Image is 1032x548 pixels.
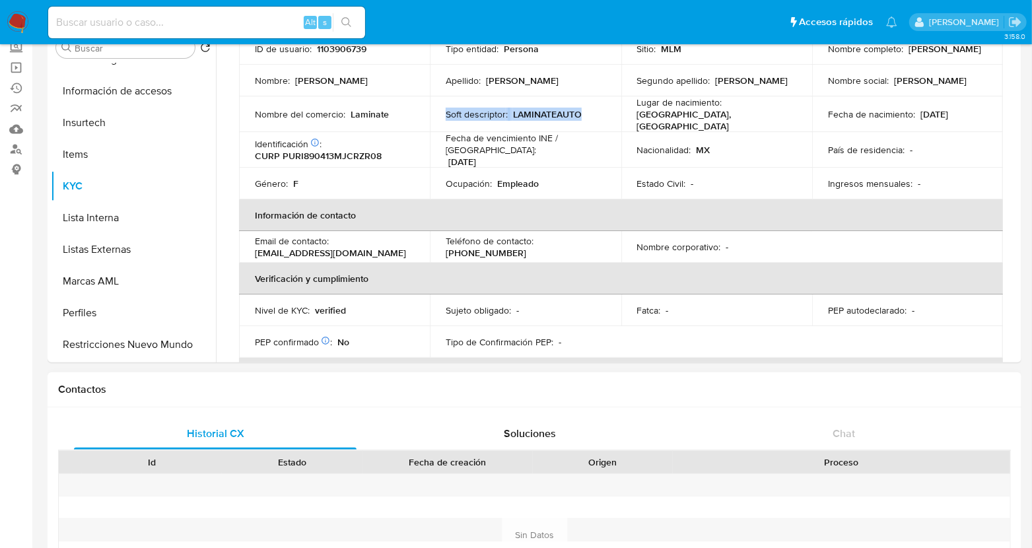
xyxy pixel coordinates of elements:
p: PEP confirmado : [255,336,332,348]
div: Id [91,456,213,469]
p: Identificación : [255,138,322,150]
p: Email de contacto : [255,235,329,247]
div: Fecha de creación [372,456,524,469]
p: Estado Civil : [637,178,686,189]
button: KYC [51,170,216,202]
span: Accesos rápidos [799,15,873,29]
p: Nombre del comercio : [255,108,345,120]
p: País de residencia : [828,144,905,156]
span: Alt [305,16,316,28]
p: - [912,304,914,316]
p: Nacionalidad : [637,144,691,156]
span: s [323,16,327,28]
p: Soft descriptor : [446,108,508,120]
th: Verificación y cumplimiento [239,263,1003,294]
p: Persona [504,43,539,55]
input: Buscar usuario o caso... [48,14,365,31]
p: [PERSON_NAME] [894,75,967,86]
th: Información de contacto [239,199,1003,231]
p: MLM [662,43,682,55]
p: [DATE] [448,156,476,168]
p: Tipo entidad : [446,43,499,55]
p: 1103906739 [317,43,366,55]
p: Nombre corporativo : [637,241,721,253]
th: Datos transaccionales [239,358,1003,390]
p: Tipo de Confirmación PEP : [446,336,553,348]
p: [PERSON_NAME] [486,75,559,86]
p: [PERSON_NAME] [295,75,368,86]
p: Empleado [497,178,539,189]
p: [PERSON_NAME] [909,43,981,55]
div: Origen [542,456,664,469]
p: Sujeto obligado : [446,304,511,316]
p: [EMAIL_ADDRESS][DOMAIN_NAME] [255,247,406,259]
p: MX [697,144,710,156]
button: Insurtech [51,107,216,139]
button: Listas Externas [51,234,216,265]
p: Fecha de nacimiento : [828,108,915,120]
p: [DATE] [920,108,948,120]
p: [PHONE_NUMBER] [446,247,526,259]
p: Nivel de KYC : [255,304,310,316]
p: Segundo apellido : [637,75,710,86]
p: verified [315,304,346,316]
p: Sitio : [637,43,656,55]
button: Restricciones Nuevo Mundo [51,329,216,360]
h1: Contactos [58,383,1011,396]
button: Información de accesos [51,75,216,107]
button: search-icon [333,13,360,32]
p: Ingresos mensuales : [828,178,912,189]
span: Chat [833,426,855,441]
input: Buscar [75,42,189,54]
p: LAMINATEAUTO [513,108,582,120]
p: Fecha de vencimiento INE / [GEOGRAPHIC_DATA] : [446,132,605,156]
button: Tarjetas [51,360,216,392]
button: Items [51,139,216,170]
p: ID de usuario : [255,43,312,55]
p: Fatca : [637,304,661,316]
button: Volver al orden por defecto [200,42,211,57]
p: - [516,304,519,316]
button: Marcas AML [51,265,216,297]
span: 3.158.0 [1004,31,1025,42]
p: - [691,178,694,189]
a: Notificaciones [886,17,897,28]
button: Lista Interna [51,202,216,234]
p: [GEOGRAPHIC_DATA], [GEOGRAPHIC_DATA] [637,108,791,132]
p: No [337,336,349,348]
button: Buscar [61,42,72,53]
div: Proceso [682,456,1001,469]
p: - [918,178,920,189]
p: Teléfono de contacto : [446,235,533,247]
p: CURP PURI890413MJCRZR08 [255,150,382,162]
p: Lugar de nacimiento : [637,96,722,108]
p: Nombre social : [828,75,889,86]
p: Ocupación : [446,178,492,189]
p: F [293,178,298,189]
p: Nombre : [255,75,290,86]
p: francisco.martinezsilva@mercadolibre.com.mx [929,16,1004,28]
span: Historial CX [187,426,244,441]
p: - [666,304,669,316]
p: - [726,241,729,253]
p: PEP autodeclarado : [828,304,907,316]
span: Soluciones [504,426,556,441]
p: - [910,144,912,156]
p: Apellido : [446,75,481,86]
p: Nombre completo : [828,43,903,55]
p: - [559,336,561,348]
p: [PERSON_NAME] [716,75,788,86]
p: Género : [255,178,288,189]
div: Estado [231,456,353,469]
a: Salir [1008,15,1022,29]
p: Laminate [351,108,389,120]
button: Perfiles [51,297,216,329]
